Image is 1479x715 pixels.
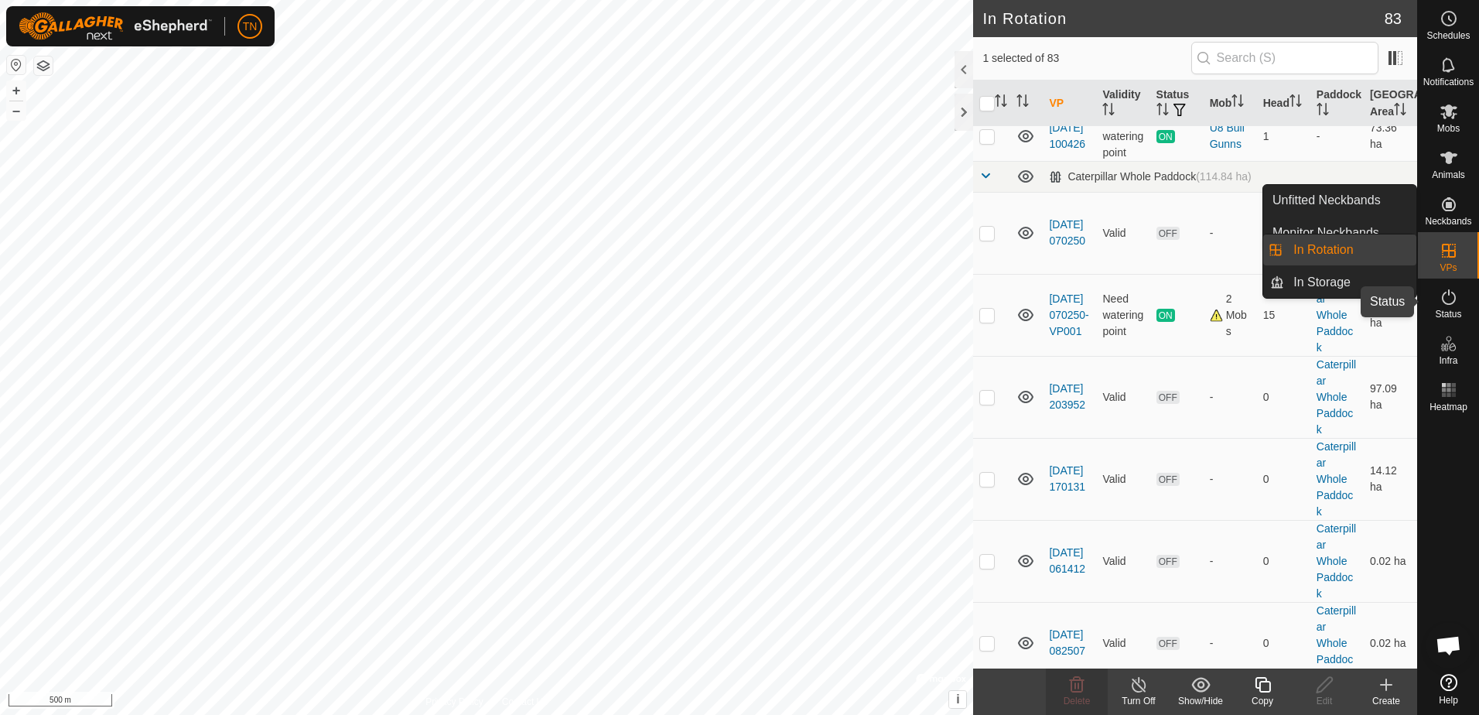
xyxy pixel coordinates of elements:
span: Notifications [1423,77,1474,87]
a: Unfitted Neckbands [1263,185,1416,216]
a: In Rotation [1284,234,1416,265]
div: Show/Hide [1170,694,1231,708]
li: In Rotation [1263,234,1416,265]
span: ON [1156,309,1175,322]
td: 1 [1257,111,1310,161]
td: 15 [1257,274,1310,356]
span: Monitor Neckbands [1272,224,1379,242]
td: Need watering point [1096,111,1149,161]
td: 0 [1257,602,1310,684]
button: i [949,691,966,708]
a: [DATE] 082507 [1049,628,1085,657]
img: Gallagher Logo [19,12,212,40]
p-sorticon: Activate to sort [995,97,1007,109]
td: 0 [1257,438,1310,520]
a: Caterpillar Whole Paddock [1317,522,1356,600]
th: VP [1043,80,1096,127]
span: ON [1156,130,1175,143]
p-sorticon: Activate to sort [1016,97,1029,109]
span: (114.84 ha) [1196,170,1252,183]
p-sorticon: Activate to sort [1289,97,1302,109]
span: 83 [1385,7,1402,30]
span: Neckbands [1425,217,1471,226]
a: Caterpillar Whole Paddock [1317,604,1356,682]
p-sorticon: Activate to sort [1102,105,1115,118]
span: In Storage [1293,273,1351,292]
div: Copy [1231,694,1293,708]
td: 0 [1257,356,1310,438]
div: 2 Mobs [1210,291,1251,340]
span: Heatmap [1429,402,1467,412]
td: 73.36 ha [1364,111,1417,161]
span: Mobs [1437,124,1460,133]
div: Turn Off [1108,694,1170,708]
input: Search (S) [1191,42,1378,74]
td: Valid [1096,438,1149,520]
td: 40.79 ha [1364,274,1417,356]
div: - [1210,471,1251,487]
a: Monitor Neckbands [1263,217,1416,248]
button: Map Layers [34,56,53,75]
button: – [7,101,26,120]
th: [GEOGRAPHIC_DATA] Area [1364,80,1417,127]
td: Valid [1096,356,1149,438]
a: [DATE] 070250 [1049,218,1085,247]
th: Mob [1204,80,1257,127]
span: VPs [1440,263,1457,272]
a: Caterpillar Whole Paddock [1317,276,1356,354]
th: Head [1257,80,1310,127]
li: In Storage [1263,267,1416,298]
th: Paddock [1310,80,1364,127]
span: In Rotation [1293,241,1353,259]
td: 0.02 ha [1364,602,1417,684]
a: [DATE] 203952 [1049,382,1085,411]
p-sorticon: Activate to sort [1317,105,1329,118]
span: i [956,693,959,706]
td: 0 [1257,520,1310,602]
span: Infra [1439,356,1457,365]
span: Delete [1064,696,1091,706]
th: Status [1150,80,1204,127]
p-sorticon: Activate to sort [1394,105,1406,118]
span: Schedules [1426,31,1470,40]
div: - [1210,389,1251,405]
a: [DATE] 170131 [1049,464,1085,493]
td: Valid [1096,520,1149,602]
td: Valid [1096,602,1149,684]
span: OFF [1156,227,1180,240]
h2: In Rotation [982,9,1384,28]
th: Validity [1096,80,1149,127]
span: Animals [1432,170,1465,180]
p-sorticon: Activate to sort [1156,105,1169,118]
span: OFF [1156,555,1180,568]
div: - [1210,225,1251,241]
a: Contact Us [502,695,548,709]
a: Caterpillar Whole Paddock [1317,358,1356,436]
button: + [7,81,26,100]
div: U8 Bull Gunns [1210,120,1251,152]
a: Privacy Policy [425,695,483,709]
span: 1 selected of 83 [982,50,1190,67]
span: Help [1439,696,1458,705]
button: Reset Map [7,56,26,74]
span: Status [1435,310,1461,319]
td: 14.12 ha [1364,438,1417,520]
a: [DATE] 070250-VP001 [1049,292,1088,337]
td: 0 [1257,192,1310,274]
span: Unfitted Neckbands [1272,191,1381,210]
a: Caterpillar Whole Paddock [1317,440,1356,518]
td: 97.09 ha [1364,356,1417,438]
span: OFF [1156,637,1180,650]
div: - [1210,635,1251,652]
td: Valid [1096,192,1149,274]
div: Open chat [1426,622,1472,669]
span: OFF [1156,391,1180,404]
div: Create [1355,694,1417,708]
div: Caterpillar Whole Paddock [1049,170,1251,183]
td: Need watering point [1096,274,1149,356]
div: Edit [1293,694,1355,708]
a: Help [1418,668,1479,711]
span: OFF [1156,473,1180,486]
p-sorticon: Activate to sort [1231,97,1244,109]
